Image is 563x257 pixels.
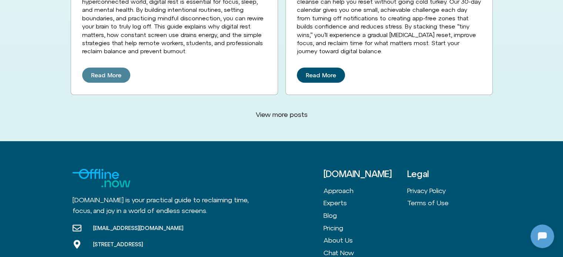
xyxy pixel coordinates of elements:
a: [STREET_ADDRESS] [73,240,183,249]
a: Read More [82,68,130,83]
h3: Legal [407,169,491,179]
span: Read More [306,72,336,79]
span: [STREET_ADDRESS] [91,241,143,248]
a: Experts [324,197,407,209]
span: Read More [91,72,121,79]
p: Hi—I’m [DOMAIN_NAME], your coaching companion for balance and small wins. Ready to begin? [21,60,132,86]
span: [DOMAIN_NAME] is your practical guide to reclaiming time, focus, and joy in a world of endless sc... [73,196,248,214]
img: N5FCcHC.png [2,40,12,50]
p: I hear you — thanks for the update. Whenever you’re ready, message back and we’ll pick up where y... [21,147,132,173]
textarea: Message Input [13,192,115,199]
h3: [DOMAIN_NAME] [324,169,407,179]
img: N5FCcHC.png [7,4,19,16]
a: [EMAIL_ADDRESS][DOMAIN_NAME] [73,224,183,233]
a: Pricing [324,222,407,234]
img: N5FCcHC.png [2,127,12,137]
a: Privacy Policy [407,185,491,197]
img: Logo for Offline.now with the text "Offline" in blue and "Now" in Green. [73,169,130,187]
button: Expand Header Button [2,2,146,17]
a: Read More [297,68,345,83]
a: About Us [324,234,407,247]
img: N5FCcHC.png [2,79,12,89]
nav: Menu [407,185,491,209]
p: ⚠️ You’ve hit your limit. I hear that’s frustrating — upgrade to continue using [DOMAIN_NAME] [21,99,132,134]
svg: Restart Conversation Button [117,3,129,16]
a: Blog [324,209,407,222]
a: View more posts [247,106,316,123]
span: [EMAIL_ADDRESS][DOMAIN_NAME] [91,224,183,232]
svg: Voice Input Button [127,190,138,202]
iframe: Botpress [530,224,554,248]
h2: [DOMAIN_NAME] [22,5,114,14]
p: I hear you — thanks for the update. Whenever you’re ready, message back and we’ll pick up where y... [21,20,132,47]
a: Approach [324,185,407,197]
a: Terms of Use [407,197,491,209]
img: N5FCcHC.png [2,166,12,176]
span: View more posts [256,111,308,119]
svg: Close Chatbot Button [129,3,142,16]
